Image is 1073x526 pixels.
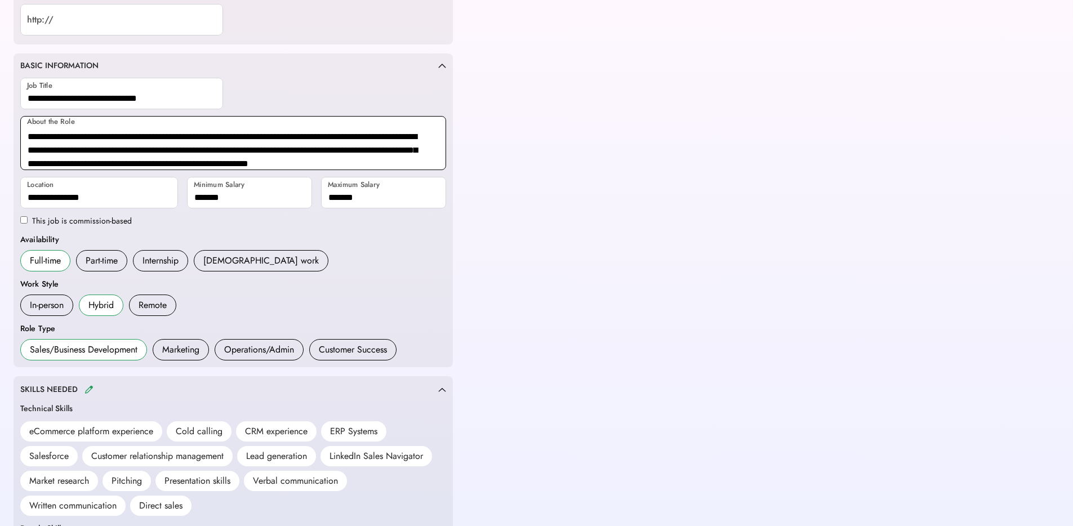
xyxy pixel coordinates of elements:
[330,425,377,438] div: ERP Systems
[438,387,446,393] img: caret-up.svg
[176,425,222,438] div: Cold calling
[88,298,114,312] div: Hybrid
[139,298,167,312] div: Remote
[32,215,132,226] label: This job is commission-based
[86,254,118,268] div: Part-time
[224,343,294,356] div: Operations/Admin
[253,474,338,488] div: Verbal communication
[319,343,387,356] div: Customer Success
[112,474,142,488] div: Pitching
[30,254,61,268] div: Full-time
[20,234,59,246] div: Availability
[20,384,78,395] div: SKILLS NEEDED
[20,403,73,414] div: Technical Skills
[203,254,319,268] div: [DEMOGRAPHIC_DATA] work
[139,499,182,512] div: Direct sales
[29,425,153,438] div: eCommerce platform experience
[246,449,307,463] div: Lead generation
[30,298,64,312] div: In-person
[20,323,55,335] div: Role Type
[143,254,179,268] div: Internship
[438,63,446,68] img: caret-up.svg
[164,474,230,488] div: Presentation skills
[29,474,89,488] div: Market research
[29,499,117,512] div: Written communication
[91,449,224,463] div: Customer relationship management
[84,385,94,394] img: pencil.svg
[29,449,69,463] div: Salesforce
[330,449,423,463] div: LinkedIn Sales Navigator
[162,343,199,356] div: Marketing
[20,60,99,72] div: BASIC INFORMATION
[30,343,137,356] div: Sales/Business Development
[245,425,308,438] div: CRM experience
[20,278,59,290] div: Work Style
